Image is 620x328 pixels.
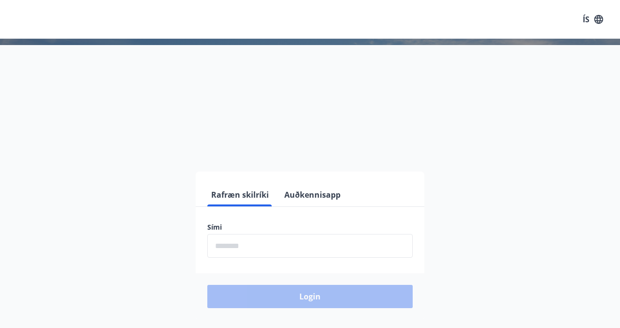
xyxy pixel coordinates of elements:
[280,183,344,206] button: Auðkennisapp
[12,58,608,132] h1: Félagavefur, Landssamband slökkviliðs- og sjúkraflutningamanna
[577,11,608,28] button: ÍS
[158,140,462,152] span: Vinsamlegast skráðu þig inn með rafrænum skilríkjum eða Auðkennisappi.
[207,183,273,206] button: Rafræn skilríki
[207,222,413,232] label: Sími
